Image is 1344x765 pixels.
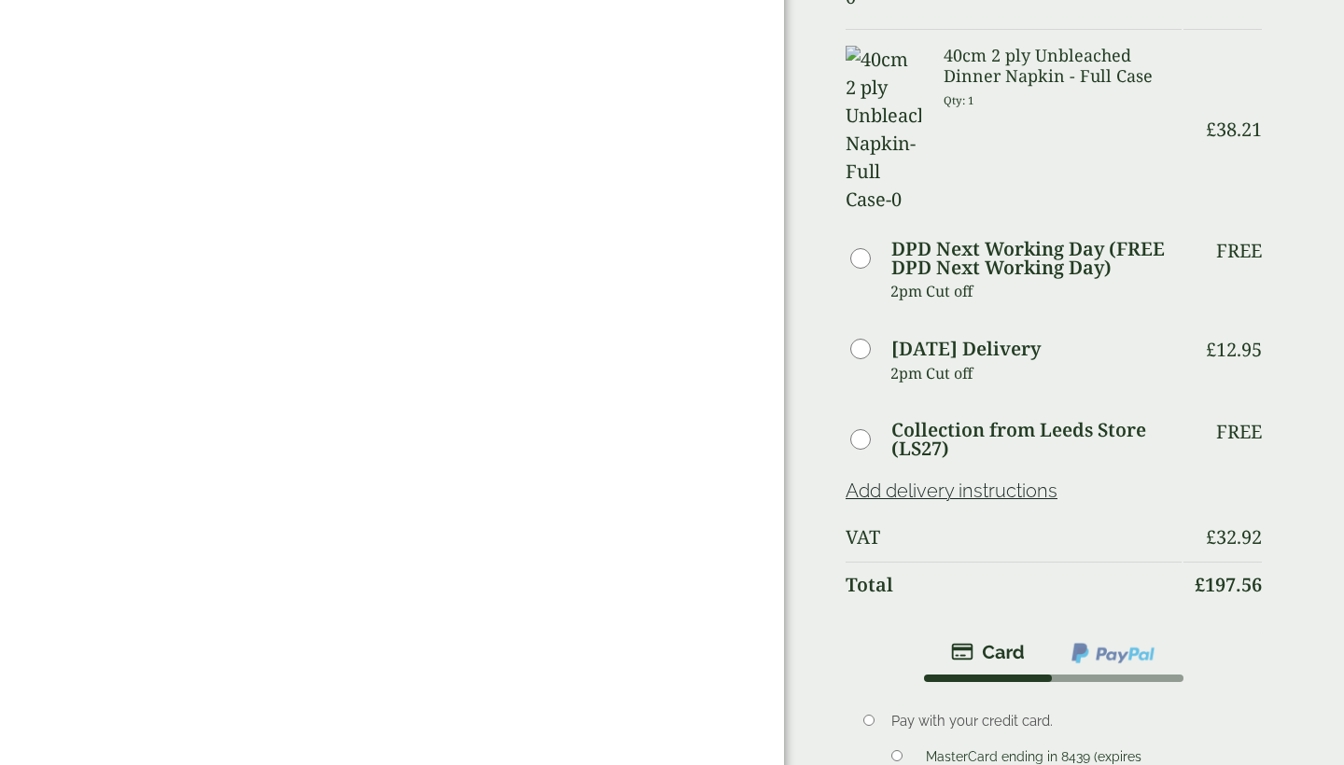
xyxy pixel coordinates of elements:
[890,359,1182,387] p: 2pm Cut off
[944,93,974,107] small: Qty: 1
[891,711,1235,731] p: Pay with your credit card.
[891,421,1182,458] label: Collection from Leeds Store (LS27)
[846,480,1057,502] a: Add delivery instructions
[846,515,1182,560] th: VAT
[891,340,1041,358] label: [DATE] Delivery
[1216,240,1262,262] p: Free
[1206,524,1262,549] bdi: 32.92
[1195,572,1205,597] span: £
[1216,421,1262,443] p: Free
[951,641,1025,663] img: stripe.png
[1206,524,1216,549] span: £
[1206,337,1216,362] span: £
[944,46,1182,86] h3: 40cm 2 ply Unbleached Dinner Napkin - Full Case
[1206,117,1262,142] bdi: 38.21
[1206,117,1216,142] span: £
[1206,337,1262,362] bdi: 12.95
[1195,572,1262,597] bdi: 197.56
[846,562,1182,607] th: Total
[1070,641,1156,665] img: ppcp-gateway.png
[846,46,921,214] img: 40cm 2 ply Unbleached Napkin-Full Case-0
[891,240,1182,277] label: DPD Next Working Day (FREE DPD Next Working Day)
[890,277,1182,305] p: 2pm Cut off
